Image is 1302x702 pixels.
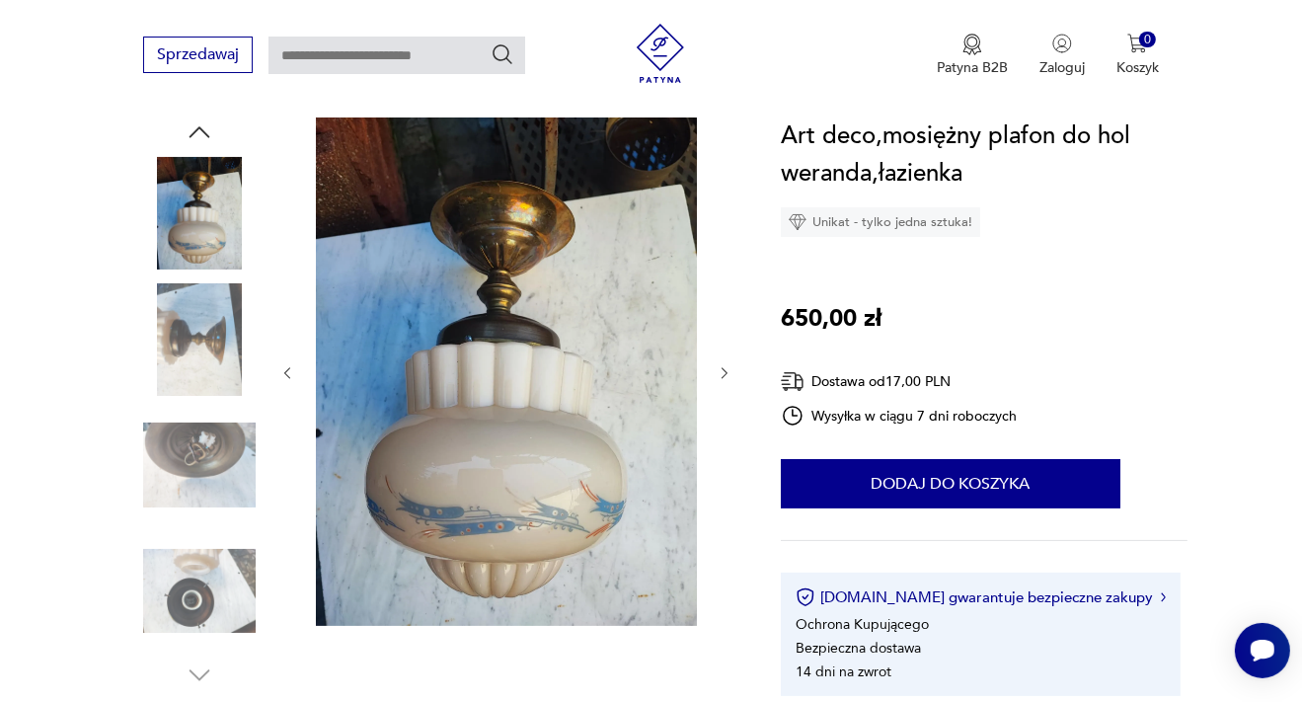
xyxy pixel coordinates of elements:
img: Ikona koszyka [1127,34,1147,53]
img: Patyna - sklep z meblami i dekoracjami vintage [631,24,690,83]
img: Zdjęcie produktu Art deco,mosiężny plafon do hol weranda,łazienka [143,409,256,521]
li: Ochrona Kupującego [796,615,929,634]
img: Ikona strzałki w prawo [1161,592,1167,602]
li: 14 dni na zwrot [796,663,891,681]
h1: Art deco,mosiężny plafon do hol weranda,łazienka [781,117,1187,193]
button: Zaloguj [1039,34,1085,77]
p: Patyna B2B [937,58,1008,77]
div: Dostawa od 17,00 PLN [781,369,1018,394]
button: [DOMAIN_NAME] gwarantuje bezpieczne zakupy [796,587,1166,607]
button: Sprzedawaj [143,37,253,73]
li: Bezpieczna dostawa [796,639,921,658]
img: Zdjęcie produktu Art deco,mosiężny plafon do hol weranda,łazienka [143,283,256,396]
a: Sprzedawaj [143,49,253,63]
img: Zdjęcie produktu Art deco,mosiężny plafon do hol weranda,łazienka [143,157,256,270]
button: Patyna B2B [937,34,1008,77]
p: Koszyk [1116,58,1159,77]
button: Szukaj [491,42,514,66]
img: Ikona diamentu [789,213,806,231]
a: Ikona medaluPatyna B2B [937,34,1008,77]
iframe: Smartsupp widget button [1235,623,1290,678]
div: Unikat - tylko jedna sztuka! [781,207,980,237]
img: Ikonka użytkownika [1052,34,1072,53]
div: 0 [1139,32,1156,48]
img: Zdjęcie produktu Art deco,mosiężny plafon do hol weranda,łazienka [316,117,697,626]
img: Ikona dostawy [781,369,804,394]
img: Ikona medalu [962,34,982,55]
p: Zaloguj [1039,58,1085,77]
div: Wysyłka w ciągu 7 dni roboczych [781,404,1018,428]
p: 650,00 zł [781,300,881,338]
img: Zdjęcie produktu Art deco,mosiężny plafon do hol weranda,łazienka [143,535,256,648]
button: Dodaj do koszyka [781,459,1120,508]
img: Ikona certyfikatu [796,587,815,607]
button: 0Koszyk [1116,34,1159,77]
